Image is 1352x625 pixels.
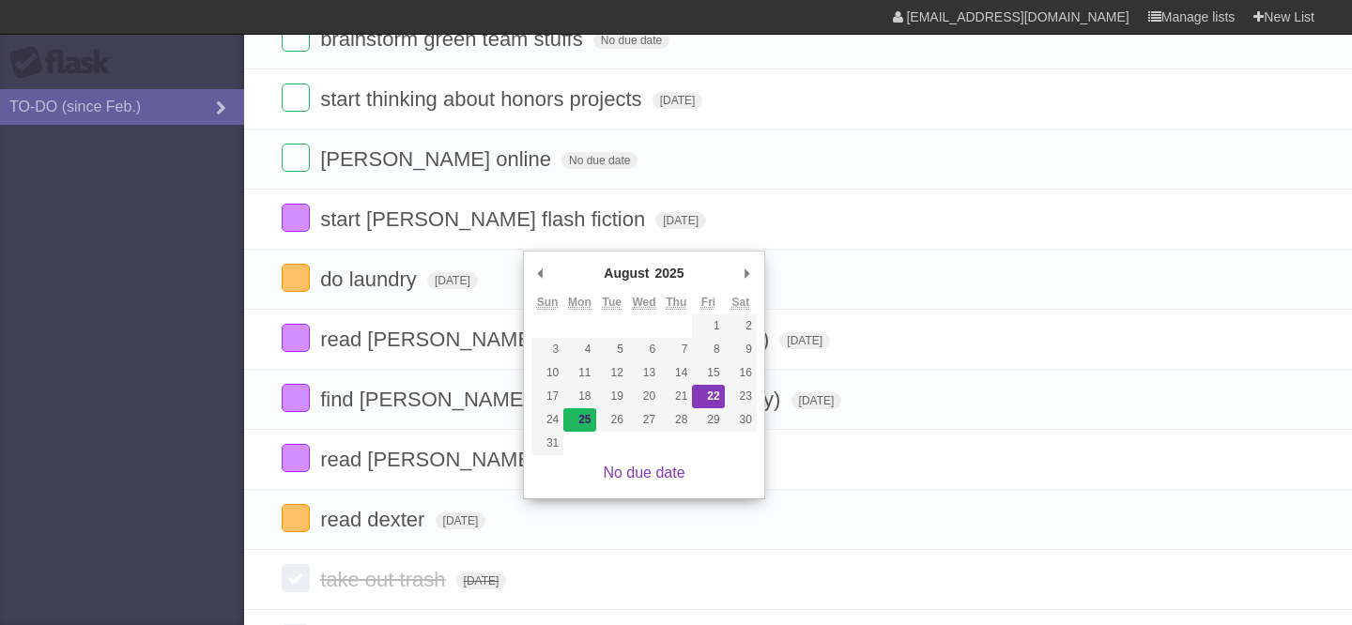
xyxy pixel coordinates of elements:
[537,296,559,310] abbr: Sunday
[725,361,757,385] button: 16
[660,338,692,361] button: 7
[282,384,310,412] label: Done
[282,144,310,172] label: Done
[282,264,310,292] label: Done
[320,448,637,471] span: read [PERSON_NAME]' the guest
[628,408,660,432] button: 27
[725,338,757,361] button: 9
[692,314,724,338] button: 1
[601,259,652,287] div: August
[320,27,588,51] span: brainstorm green team stuffs
[692,338,724,361] button: 8
[660,408,692,432] button: 28
[531,408,563,432] button: 24
[436,512,486,529] span: [DATE]
[320,87,646,111] span: start thinking about honors projects
[563,338,595,361] button: 4
[320,267,422,291] span: do laundry
[692,408,724,432] button: 29
[596,361,628,385] button: 12
[561,152,638,169] span: No due date
[531,259,550,287] button: Previous Month
[666,296,686,310] abbr: Thursday
[596,385,628,408] button: 19
[655,212,706,229] span: [DATE]
[628,385,660,408] button: 20
[701,296,715,310] abbr: Friday
[660,385,692,408] button: 21
[282,504,310,532] label: Done
[531,361,563,385] button: 10
[593,32,669,49] span: No due date
[563,361,595,385] button: 11
[563,385,595,408] button: 18
[628,361,660,385] button: 13
[456,572,507,589] span: [DATE]
[282,84,310,112] label: Done
[320,568,450,591] span: take out trash
[596,338,628,361] button: 5
[282,23,310,52] label: Done
[320,207,650,231] span: start [PERSON_NAME] flash fiction
[427,272,478,289] span: [DATE]
[282,444,310,472] label: Done
[779,332,830,349] span: [DATE]
[320,328,774,351] span: read [PERSON_NAME] content (check calendar)
[725,314,757,338] button: 2
[568,296,591,310] abbr: Monday
[725,385,757,408] button: 23
[692,361,724,385] button: 15
[628,338,660,361] button: 6
[725,408,757,432] button: 30
[563,408,595,432] button: 25
[632,296,655,310] abbr: Wednesday
[320,147,556,171] span: [PERSON_NAME] online
[660,361,692,385] button: 14
[9,46,122,80] div: Flask
[603,465,684,480] a: No due date
[282,204,310,232] label: Done
[602,296,621,310] abbr: Tuesday
[531,432,563,455] button: 31
[531,338,563,361] button: 3
[282,564,310,592] label: Done
[692,385,724,408] button: 22
[320,508,429,531] span: read dexter
[596,408,628,432] button: 26
[653,259,687,287] div: 2025
[653,92,703,109] span: [DATE]
[320,388,785,411] span: find [PERSON_NAME] short story (nkab probably)
[791,392,842,409] span: [DATE]
[731,296,749,310] abbr: Saturday
[738,259,757,287] button: Next Month
[282,324,310,352] label: Done
[531,385,563,408] button: 17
